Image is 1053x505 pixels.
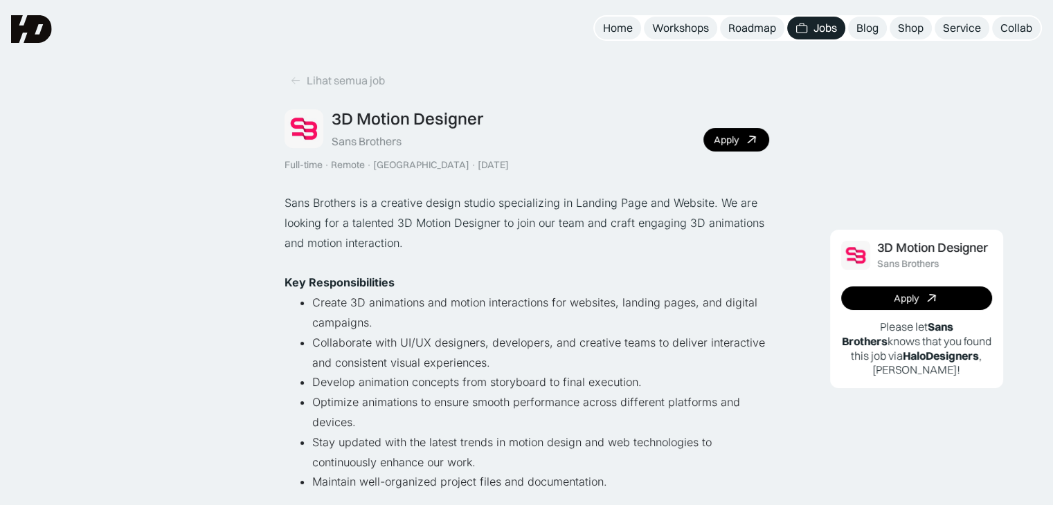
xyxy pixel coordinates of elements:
[312,392,769,432] li: Optimize animations to ensure smooth performance across different platforms and devices.
[714,134,739,146] div: Apply
[331,159,365,171] div: Remote
[478,159,509,171] div: [DATE]
[332,109,483,129] div: 3D Motion Designer
[992,17,1041,39] a: Collab
[307,73,385,88] div: Lihat semua job
[285,109,323,148] img: Job Image
[285,275,395,289] strong: Key Responsibilities
[471,159,476,171] div: ·
[842,320,953,348] b: Sans Brothers
[894,293,919,304] div: Apply
[595,17,641,39] a: Home
[935,17,989,39] a: Service
[312,293,769,333] li: Create 3D animations and motion interactions for websites, landing pages, and digital campaigns.
[366,159,372,171] div: ·
[813,21,837,35] div: Jobs
[890,17,932,39] a: Shop
[841,320,992,377] p: Please let knows that you found this job via , [PERSON_NAME]!
[898,21,924,35] div: Shop
[877,258,939,270] div: Sans Brothers
[841,241,870,270] img: Job Image
[644,17,717,39] a: Workshops
[877,241,988,255] div: 3D Motion Designer
[285,159,323,171] div: Full-time
[720,17,784,39] a: Roadmap
[324,159,330,171] div: ·
[312,472,769,492] li: Maintain well-organized project files and documentation.
[312,432,769,472] li: Stay updated with the latest trends in motion design and web technologies to continuously enhance...
[787,17,845,39] a: Jobs
[312,333,769,373] li: Collaborate with UI/UX designers, developers, and creative teams to deliver interactive and consi...
[332,134,402,149] div: Sans Brothers
[285,193,769,252] p: Sans Brothers is a creative design studio specializing in Landing Page and Website. We are lookin...
[285,69,390,92] a: Lihat semua job
[1000,21,1032,35] div: Collab
[841,286,992,310] a: Apply
[728,21,776,35] div: Roadmap
[703,128,769,151] a: Apply
[652,21,709,35] div: Workshops
[312,372,769,392] li: Develop animation concepts from storyboard to final execution.
[603,21,633,35] div: Home
[285,253,769,273] p: ‍
[856,21,879,35] div: Blog
[848,17,887,39] a: Blog
[903,349,979,362] b: HaloDesigners
[373,159,469,171] div: [GEOGRAPHIC_DATA]
[943,21,981,35] div: Service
